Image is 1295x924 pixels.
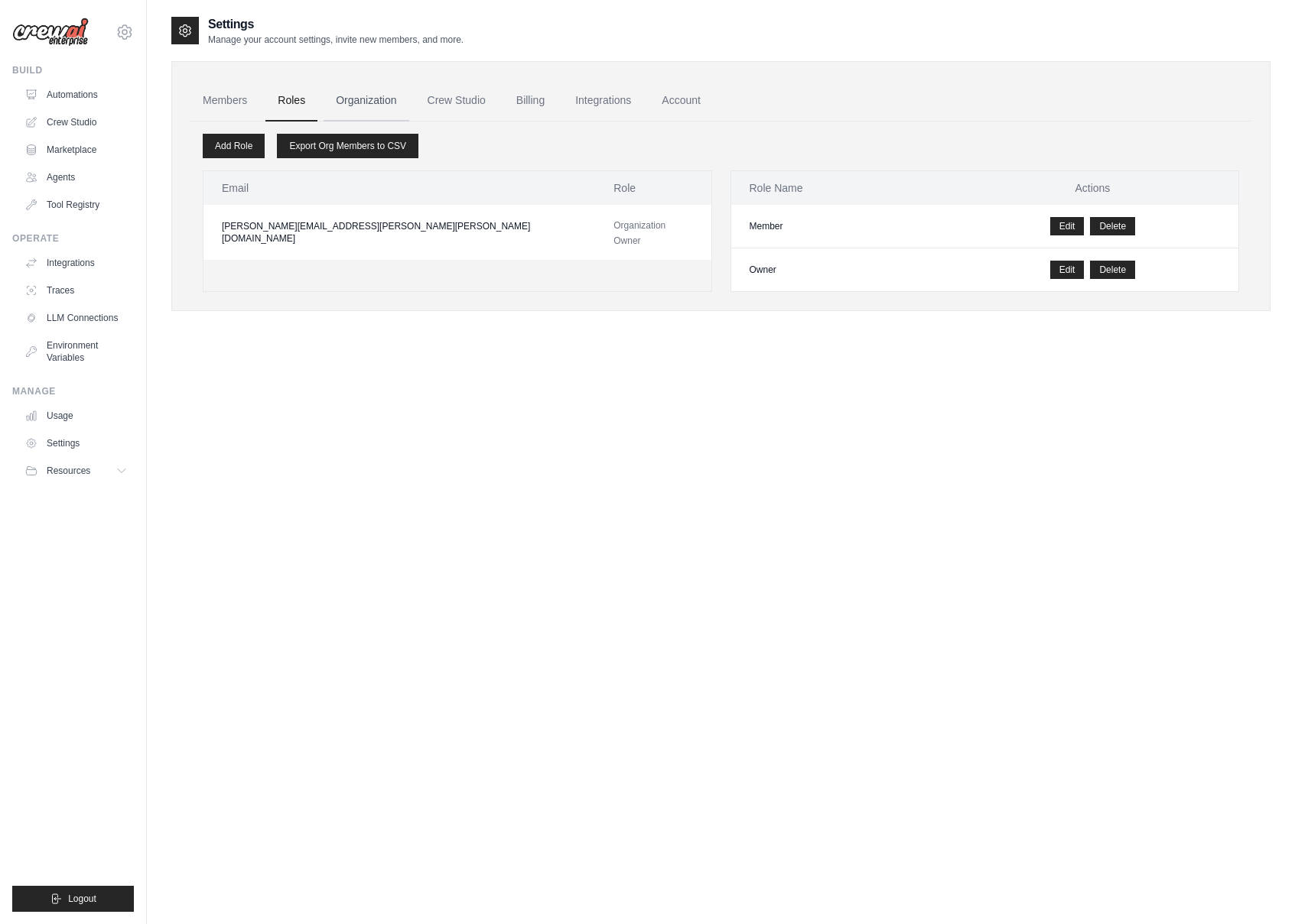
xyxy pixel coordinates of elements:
a: Usage [18,404,134,428]
th: Email [203,171,595,205]
span: Organization Owner [613,220,665,246]
a: LLM Connections [18,306,134,330]
a: Integrations [18,251,134,275]
span: Resources [47,465,90,477]
a: Integrations [563,80,643,122]
a: Traces [18,278,134,303]
button: Delete [1090,261,1135,279]
button: Logout [12,886,134,912]
span: Logout [68,893,96,905]
td: [PERSON_NAME][EMAIL_ADDRESS][PERSON_NAME][PERSON_NAME][DOMAIN_NAME] [203,205,595,260]
a: Billing [504,80,557,122]
div: Build [12,64,134,76]
button: Resources [18,459,134,483]
a: Tool Registry [18,193,134,217]
th: Role [595,171,711,205]
th: Role Name [731,171,947,205]
p: Manage your account settings, invite new members, and more. [208,34,464,46]
td: Owner [731,248,947,292]
a: Members [190,80,259,122]
div: Manage [12,385,134,397]
a: Roles [265,80,317,122]
a: Crew Studio [415,80,498,122]
a: Settings [18,431,134,456]
a: Account [649,80,713,122]
a: Add Role [203,134,265,158]
div: Operate [12,232,134,245]
a: Organization [324,80,408,122]
a: Edit [1050,217,1085,235]
h2: Settings [208,15,464,34]
a: Agents [18,165,134,190]
button: Delete [1090,217,1135,235]
td: Member [731,205,947,248]
a: Crew Studio [18,110,134,135]
th: Actions [947,171,1238,205]
img: Logo [12,18,89,47]
a: Edit [1050,261,1085,279]
a: Automations [18,83,134,107]
a: Marketplace [18,138,134,162]
a: Export Org Members to CSV [277,134,418,158]
a: Environment Variables [18,333,134,370]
